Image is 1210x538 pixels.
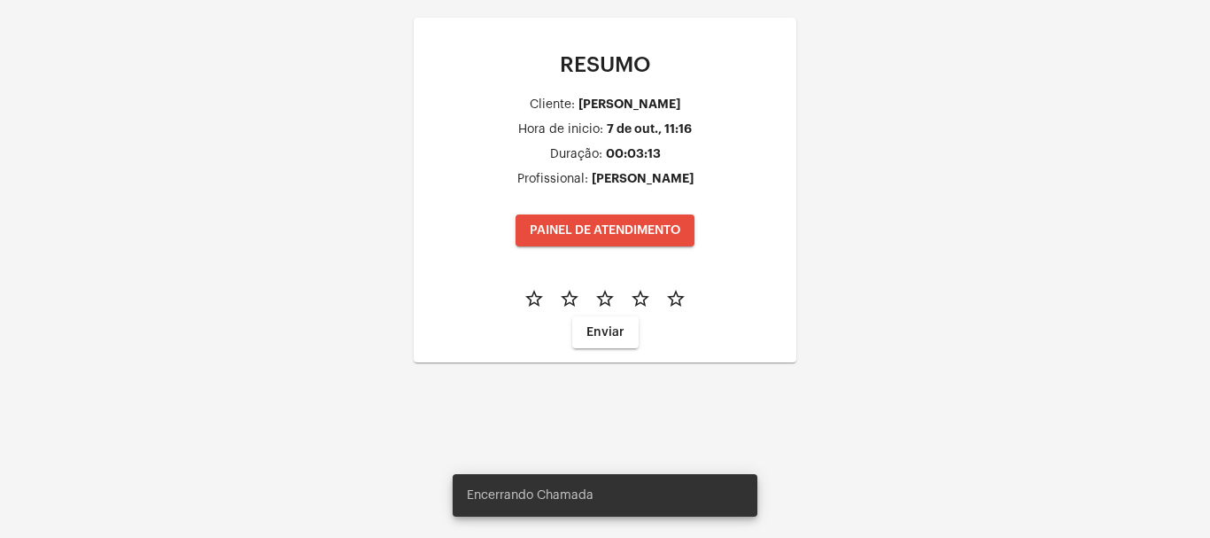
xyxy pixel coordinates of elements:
mat-icon: star_border [630,288,651,309]
p: RESUMO [428,53,782,76]
span: Encerrando Chamada [467,487,593,504]
div: [PERSON_NAME] [592,172,694,185]
div: 7 de out., 11:16 [607,122,692,136]
div: Profissional: [517,173,588,186]
div: Cliente: [530,98,575,112]
div: 00:03:13 [606,147,661,160]
mat-icon: star_border [524,288,545,309]
mat-icon: star_border [559,288,580,309]
button: PAINEL DE ATENDIMENTO [516,214,694,246]
div: Hora de inicio: [518,123,603,136]
div: Duração: [550,148,602,161]
mat-icon: star_border [665,288,686,309]
span: PAINEL DE ATENDIMENTO [530,224,680,237]
mat-icon: star_border [594,288,616,309]
button: Enviar [572,316,639,348]
div: [PERSON_NAME] [578,97,680,111]
span: Enviar [586,326,624,339]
